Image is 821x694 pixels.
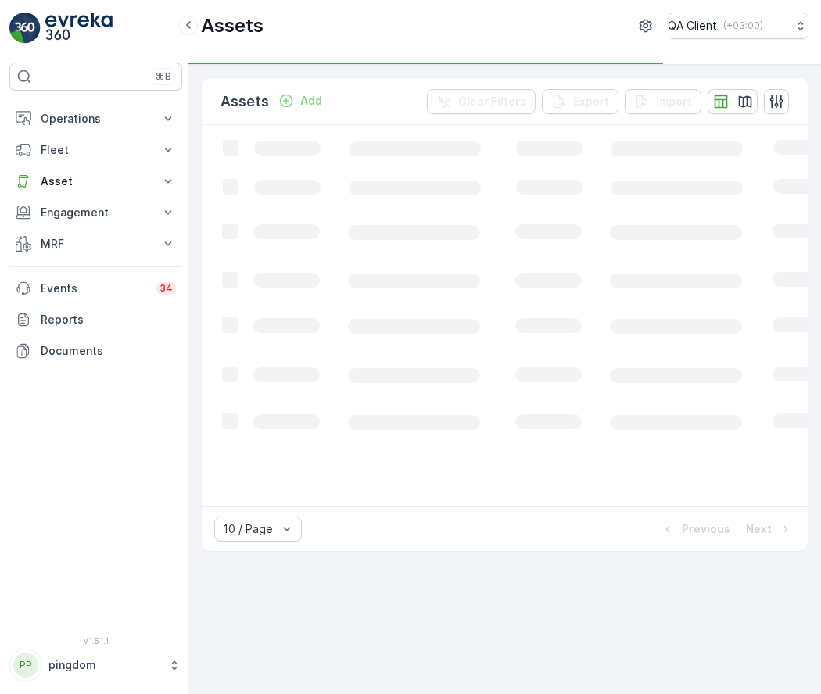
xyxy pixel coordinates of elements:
p: Reports [41,312,176,327]
button: Asset [9,166,182,197]
button: Import [625,89,701,114]
button: Next [744,520,795,538]
p: 34 [160,282,173,295]
p: pingdom [48,657,160,673]
button: Previous [658,520,732,538]
a: Events34 [9,273,182,304]
button: PPpingdom [9,649,182,681]
button: Operations [9,103,182,134]
p: Asset [41,173,151,189]
span: v 1.51.1 [9,636,182,646]
p: Documents [41,343,176,359]
img: logo_light-DOdMpM7g.png [45,13,113,44]
button: Engagement [9,197,182,228]
p: Engagement [41,205,151,220]
p: Previous [682,521,730,537]
p: Fleet [41,142,151,158]
p: Events [41,281,147,296]
p: Assets [201,13,264,38]
a: Documents [9,335,182,367]
p: QA Client [668,18,717,34]
div: PP [13,653,38,678]
a: Reports [9,304,182,335]
button: QA Client(+03:00) [668,13,808,39]
p: Operations [41,111,151,127]
p: Next [746,521,772,537]
p: ⌘B [156,70,171,83]
p: ( +03:00 ) [723,20,763,32]
p: Clear Filters [458,94,526,109]
p: Import [656,94,692,109]
p: Export [573,94,609,109]
p: Assets [220,91,269,113]
p: Add [300,93,322,109]
button: Fleet [9,134,182,166]
img: logo [9,13,41,44]
p: MRF [41,236,151,252]
button: Clear Filters [427,89,536,114]
button: Export [542,89,618,114]
button: MRF [9,228,182,259]
button: Add [272,91,328,110]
